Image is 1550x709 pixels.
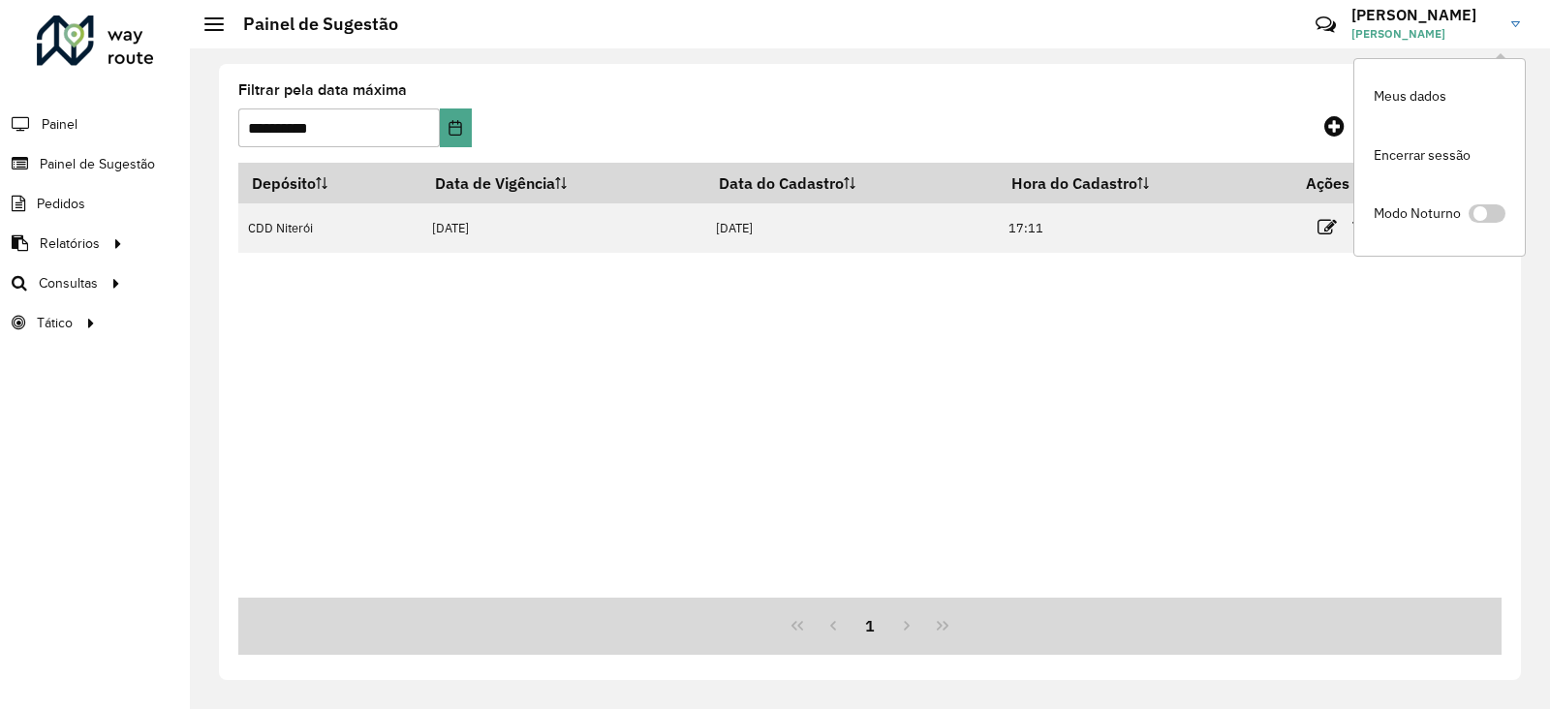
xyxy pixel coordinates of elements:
[238,203,421,253] td: CDD Niterói
[37,194,85,214] span: Pedidos
[40,233,100,254] span: Relatórios
[1305,4,1347,46] a: Contato Rápido
[1354,67,1525,126] a: Meus dados
[421,203,705,253] td: [DATE]
[705,203,998,253] td: [DATE]
[421,163,705,203] th: Data de Vigência
[39,273,98,293] span: Consultas
[1351,25,1497,43] span: [PERSON_NAME]
[224,14,398,35] h2: Painel de Sugestão
[705,163,998,203] th: Data do Cadastro
[998,163,1292,203] th: Hora do Cadastro
[1351,6,1497,24] h3: [PERSON_NAME]
[998,203,1292,253] td: 17:11
[238,163,421,203] th: Depósito
[238,78,407,102] label: Filtrar pela data máxima
[1317,214,1337,240] a: Editar
[42,114,77,135] span: Painel
[852,607,888,644] button: 1
[1292,163,1409,203] th: Ações
[440,108,471,147] button: Choose Date
[1374,203,1461,224] span: Modo Noturno
[40,154,155,174] span: Painel de Sugestão
[37,313,73,333] span: Tático
[1354,126,1525,185] a: Encerrar sessão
